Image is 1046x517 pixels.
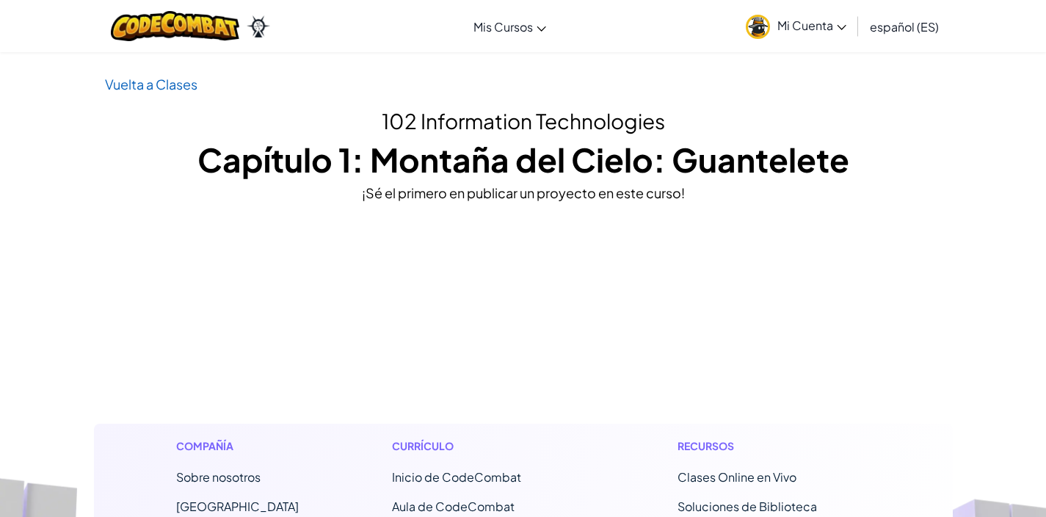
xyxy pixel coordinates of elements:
[105,182,942,203] div: ¡Sé el primero en publicar un proyecto en este curso!
[862,7,946,46] a: español (ES)
[870,19,939,35] span: español (ES)
[392,469,521,485] span: Inicio de CodeCombat
[678,469,796,485] a: Clases Online en Vivo
[176,499,299,514] a: [GEOGRAPHIC_DATA]
[473,19,533,35] span: Mis Cursos
[176,469,261,485] a: Sobre nosotros
[111,11,239,41] img: CodeCombat logo
[105,76,197,93] a: Vuelta a Clases
[746,15,770,39] img: avatar
[392,438,585,454] h1: Currículo
[105,106,942,137] h2: 102 Information Technologies
[105,137,942,182] h1: Capítulo 1: Montaña del Cielo: Guantelete
[678,438,871,454] h1: Recursos
[738,3,854,49] a: Mi Cuenta
[247,15,270,37] img: Ozaria
[466,7,553,46] a: Mis Cursos
[678,499,817,514] a: Soluciones de Biblioteca
[176,438,299,454] h1: Compañía
[777,18,846,33] span: Mi Cuenta
[392,499,515,514] a: Aula de CodeCombat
